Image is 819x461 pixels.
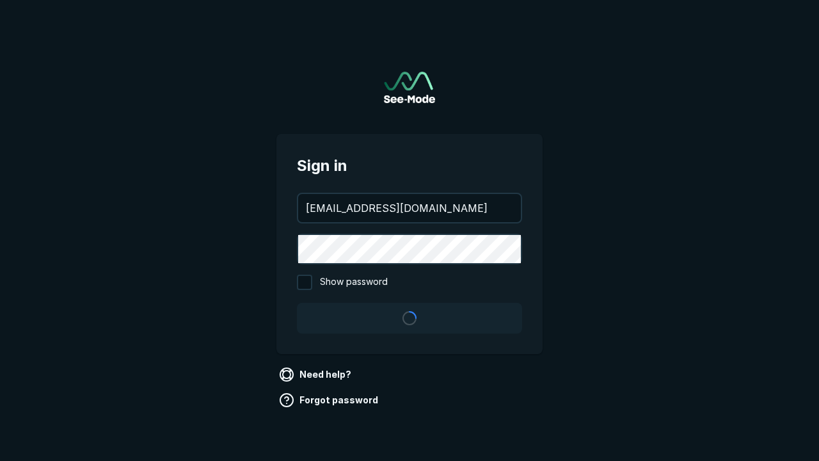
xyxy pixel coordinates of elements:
span: Show password [320,275,388,290]
a: Forgot password [276,390,383,410]
input: your@email.com [298,194,521,222]
a: Need help? [276,364,356,385]
span: Sign in [297,154,522,177]
a: Go to sign in [384,72,435,103]
img: See-Mode Logo [384,72,435,103]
